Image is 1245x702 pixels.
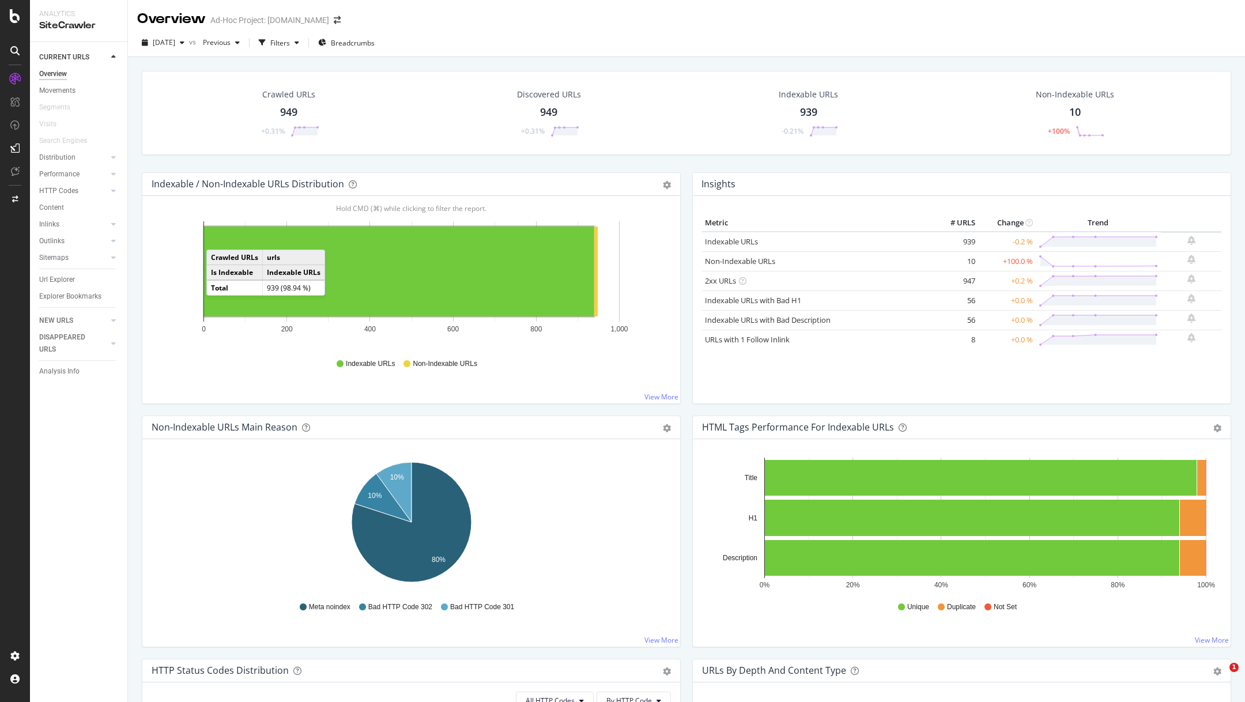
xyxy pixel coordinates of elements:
[137,9,206,29] div: Overview
[152,421,297,433] div: Non-Indexable URLs Main Reason
[705,295,801,305] a: Indexable URLs with Bad H1
[39,315,73,327] div: NEW URLS
[39,274,119,286] a: Url Explorer
[1229,663,1239,672] span: 1
[447,325,459,333] text: 600
[701,176,735,192] h4: Insights
[705,236,758,247] a: Indexable URLs
[1187,236,1195,245] div: bell-plus
[198,33,244,52] button: Previous
[932,310,978,330] td: 56
[702,665,846,676] div: URLs by Depth and Content Type
[978,271,1036,290] td: +0.2 %
[207,280,263,295] td: Total
[314,33,379,52] button: Breadcrumbs
[932,290,978,310] td: 56
[39,252,69,264] div: Sitemaps
[932,214,978,232] th: # URLS
[39,252,108,264] a: Sitemaps
[207,265,263,281] td: Is Indexable
[749,514,758,522] text: H1
[152,458,671,591] svg: A chart.
[39,185,108,197] a: HTTP Codes
[281,325,293,333] text: 200
[1187,314,1195,323] div: bell-plus
[705,315,831,325] a: Indexable URLs with Bad Description
[39,218,59,231] div: Inlinks
[663,667,671,675] div: gear
[782,126,803,136] div: -0.21%
[932,271,978,290] td: 947
[760,581,770,589] text: 0%
[978,290,1036,310] td: +0.0 %
[723,554,757,562] text: Description
[530,325,542,333] text: 800
[39,85,76,97] div: Movements
[39,118,68,130] a: Visits
[39,19,118,32] div: SiteCrawler
[280,105,297,120] div: 949
[846,581,860,589] text: 20%
[947,602,976,612] span: Duplicate
[39,9,118,19] div: Analytics
[309,602,350,612] span: Meta noindex
[663,181,671,189] div: gear
[263,265,325,281] td: Indexable URLs
[745,474,758,482] text: Title
[368,602,432,612] span: Bad HTTP Code 302
[189,37,198,47] span: vs
[263,250,325,265] td: urls
[779,89,838,100] div: Indexable URLs
[932,232,978,252] td: 939
[705,275,736,286] a: 2xx URLs
[39,202,119,214] a: Content
[663,424,671,432] div: gear
[934,581,948,589] text: 40%
[39,51,108,63] a: CURRENT URLS
[644,635,678,645] a: View More
[198,37,231,47] span: Previous
[610,325,628,333] text: 1,000
[994,602,1017,612] span: Not Set
[39,152,76,164] div: Distribution
[137,33,189,52] button: [DATE]
[702,458,1222,591] svg: A chart.
[334,16,341,24] div: arrow-right-arrow-left
[39,365,119,378] a: Analysis Info
[1036,214,1161,232] th: Trend
[152,665,289,676] div: HTTP Status Codes Distribution
[800,105,817,120] div: 939
[517,89,581,100] div: Discovered URLs
[202,325,206,333] text: 0
[978,251,1036,271] td: +100.0 %
[39,290,101,303] div: Explorer Bookmarks
[644,392,678,402] a: View More
[390,473,404,481] text: 10%
[152,214,671,348] svg: A chart.
[1187,294,1195,303] div: bell-plus
[978,232,1036,252] td: -0.2 %
[413,359,477,369] span: Non-Indexable URLs
[1187,333,1195,342] div: bell-plus
[932,251,978,271] td: 10
[39,331,108,356] a: DISAPPEARED URLS
[702,214,932,232] th: Metric
[39,218,108,231] a: Inlinks
[39,135,99,147] a: Search Engines
[39,68,67,80] div: Overview
[978,310,1036,330] td: +0.0 %
[39,202,64,214] div: Content
[261,126,285,136] div: +0.31%
[39,51,89,63] div: CURRENT URLS
[702,421,894,433] div: HTML Tags Performance for Indexable URLs
[39,68,119,80] a: Overview
[540,105,557,120] div: 949
[978,330,1036,349] td: +0.0 %
[39,85,119,97] a: Movements
[1195,635,1229,645] a: View More
[1187,274,1195,284] div: bell-plus
[39,235,65,247] div: Outlinks
[1036,89,1114,100] div: Non-Indexable URLs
